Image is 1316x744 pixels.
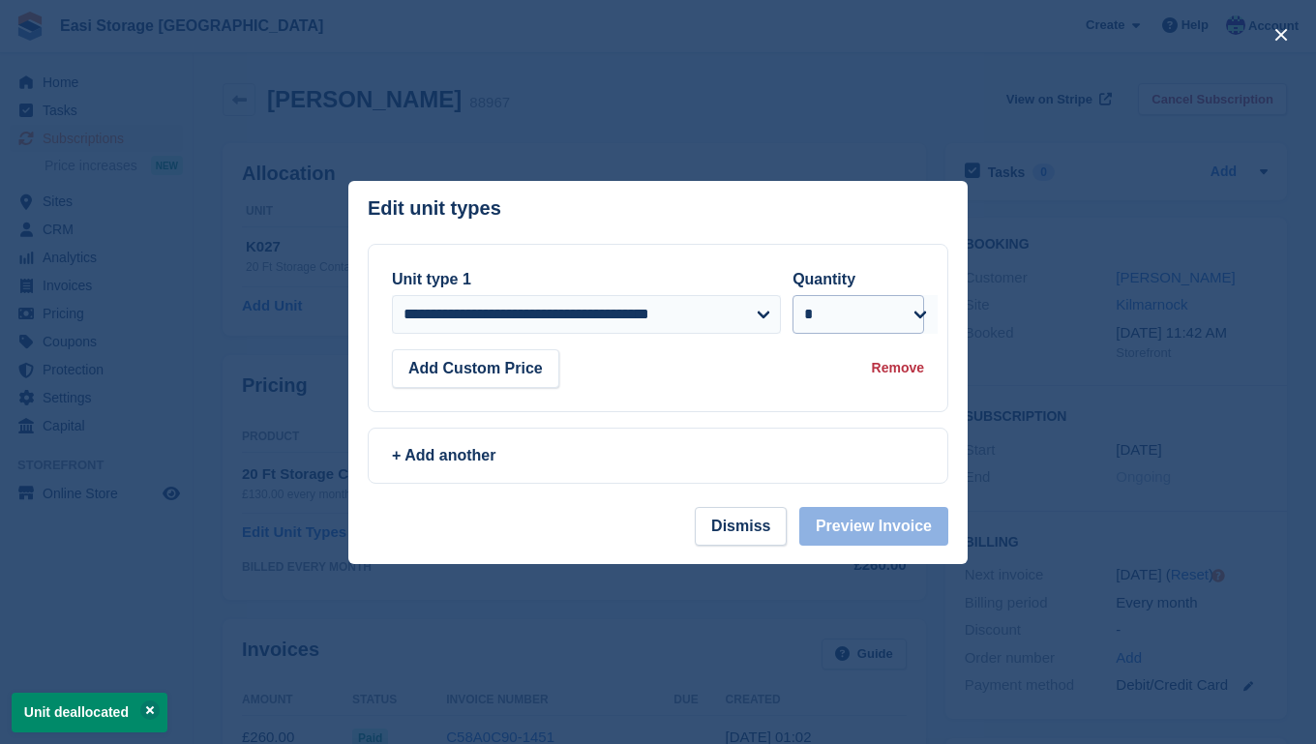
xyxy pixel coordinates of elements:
[368,197,501,220] p: Edit unit types
[392,349,559,388] button: Add Custom Price
[872,358,924,378] div: Remove
[368,428,948,484] a: + Add another
[392,444,924,467] div: + Add another
[1266,19,1297,50] button: close
[12,693,167,732] p: Unit deallocated
[799,507,948,546] button: Preview Invoice
[793,271,855,287] label: Quantity
[695,507,787,546] button: Dismiss
[392,271,471,287] label: Unit type 1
